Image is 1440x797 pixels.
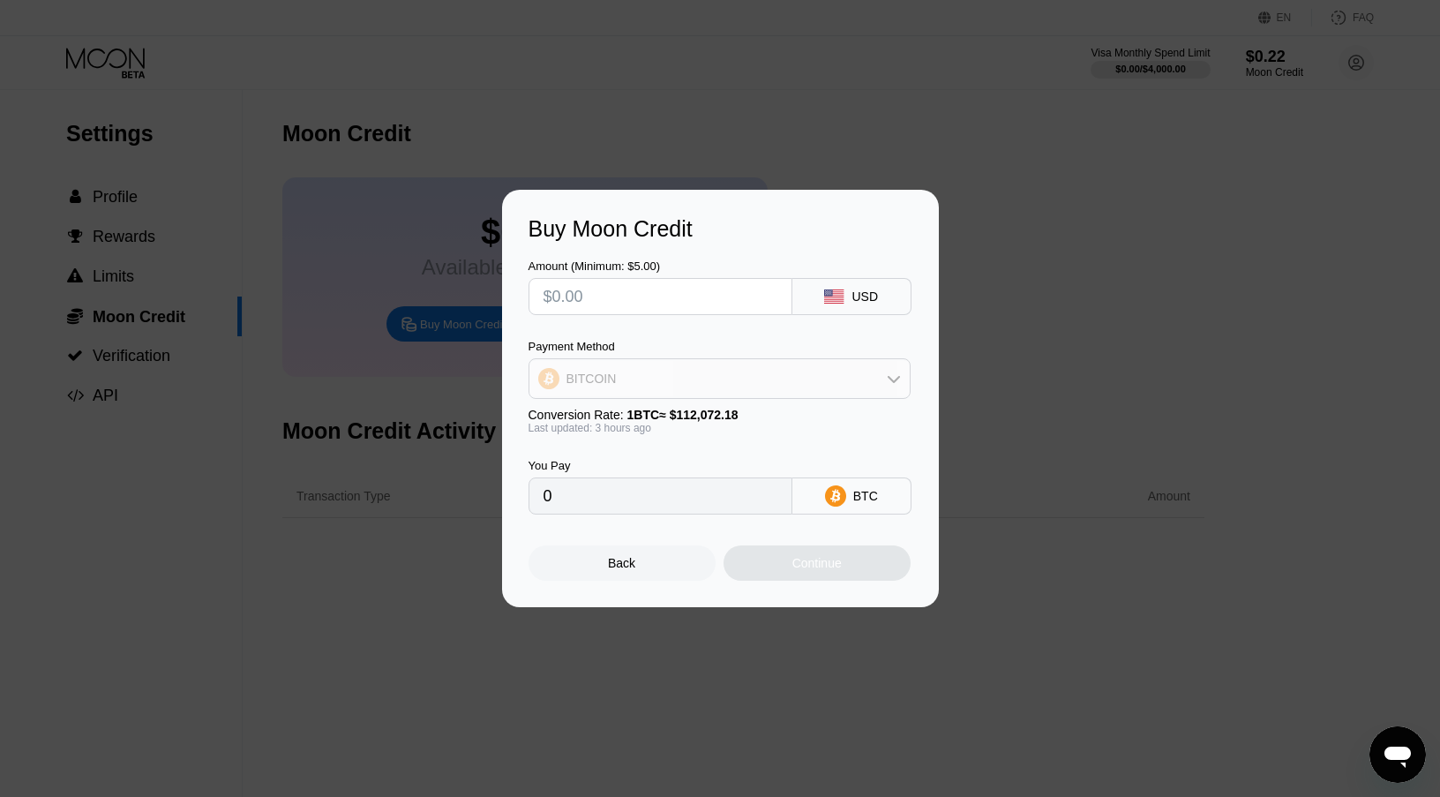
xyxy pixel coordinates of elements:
[529,259,792,273] div: Amount (Minimum: $5.00)
[566,372,617,386] div: BITCOIN
[851,289,878,304] div: USD
[529,422,911,434] div: Last updated: 3 hours ago
[1369,726,1426,783] iframe: Pulsante per aprire la finestra di messaggistica, conversazione in corso
[529,361,910,396] div: BITCOIN
[627,408,739,422] span: 1 BTC ≈ $112,072.18
[544,279,777,314] input: $0.00
[608,556,635,570] div: Back
[529,408,911,422] div: Conversion Rate:
[529,459,792,472] div: You Pay
[529,340,911,353] div: Payment Method
[529,216,912,242] div: Buy Moon Credit
[529,545,716,581] div: Back
[853,489,878,503] div: BTC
